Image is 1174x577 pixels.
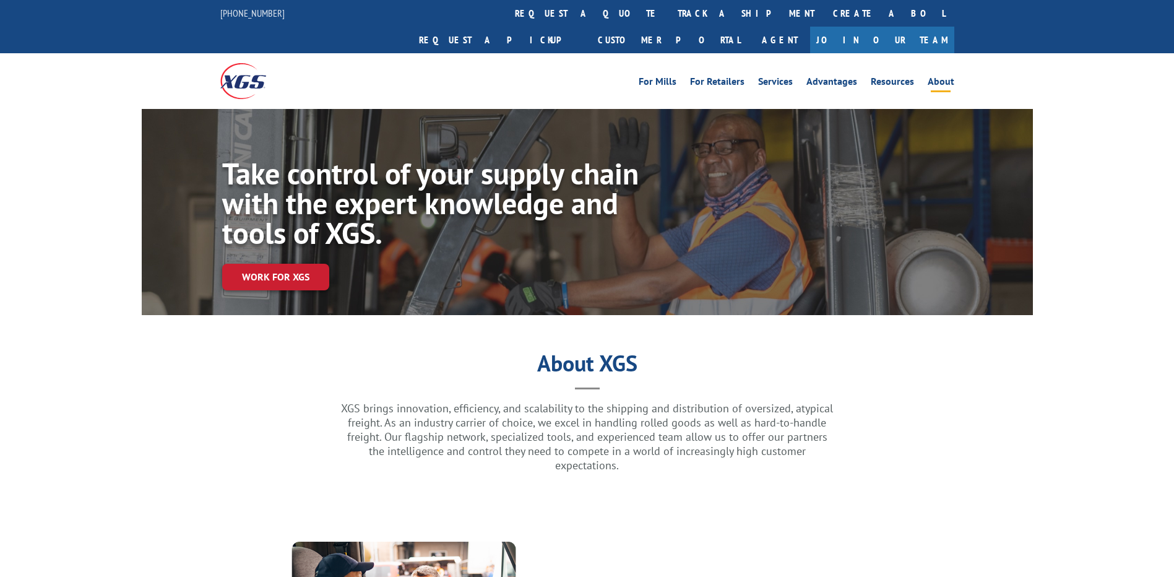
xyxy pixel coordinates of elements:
[589,27,749,53] a: Customer Portal
[690,77,745,90] a: For Retailers
[928,77,954,90] a: About
[806,77,857,90] a: Advantages
[810,27,954,53] a: Join Our Team
[871,77,914,90] a: Resources
[142,355,1033,378] h1: About XGS
[222,264,329,290] a: Work for XGS
[410,27,589,53] a: Request a pickup
[639,77,676,90] a: For Mills
[749,27,810,53] a: Agent
[222,158,642,254] h1: Take control of your supply chain with the expert knowledge and tools of XGS.
[220,7,285,19] a: [PHONE_NUMBER]
[340,401,835,472] p: XGS brings innovation, efficiency, and scalability to the shipping and distribution of oversized,...
[758,77,793,90] a: Services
